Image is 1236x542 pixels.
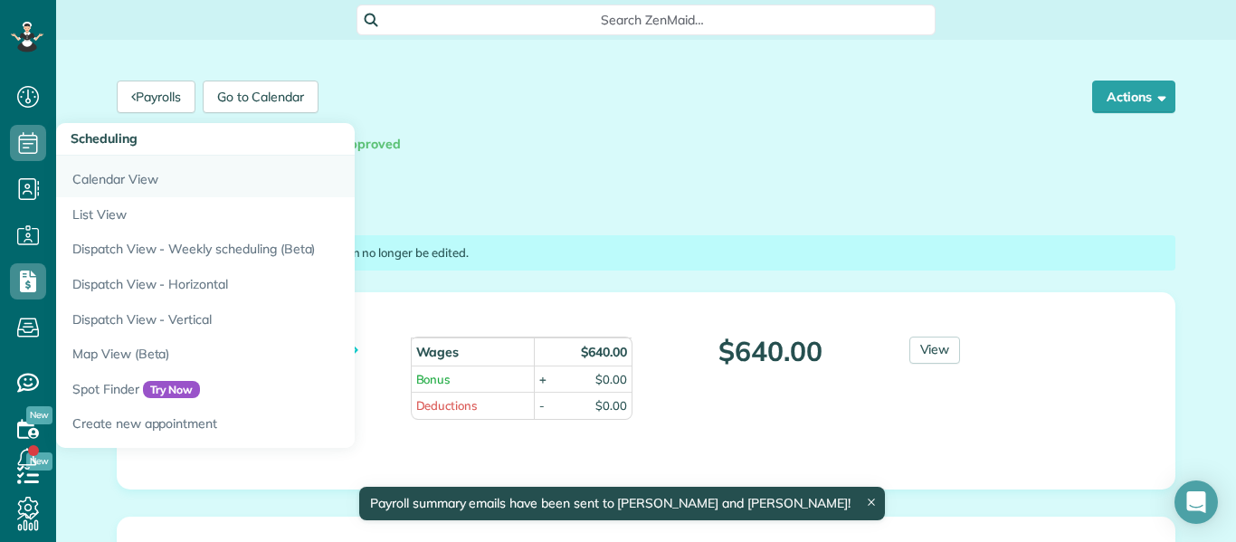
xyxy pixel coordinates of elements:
div: $0.00 [595,371,627,388]
div: - [539,397,545,414]
a: List View [56,197,509,233]
span: New [26,406,52,424]
strong: Wages [416,344,460,360]
div: This payroll has been approved and can no longer be edited. [117,235,1175,271]
a: Dispatch View - Weekly scheduling (Beta) [56,232,509,267]
small: Scheduled Hours: 6 hours Clocked Hours: 6 hours [117,189,1175,226]
strong: $640.00 [581,344,627,360]
a: View [909,337,961,364]
p: [DATE] - [DATE] [117,160,1175,185]
div: Open Intercom Messenger [1174,480,1218,524]
td: Deductions [411,392,535,419]
button: Actions [1092,81,1175,113]
a: Create new appointment [56,406,509,448]
p: $640.00 [660,337,882,366]
a: Payrolls [117,81,195,113]
span: Approved [328,128,408,160]
div: $0.00 [595,397,627,414]
td: Bonus [411,366,535,393]
span: Scheduling [71,130,138,147]
div: Payroll summary emails have been sent to [PERSON_NAME] and [PERSON_NAME]! [359,487,885,520]
a: Spot FinderTry Now [56,372,509,407]
a: Map View (Beta) [56,337,509,372]
a: Dispatch View - Horizontal [56,267,509,302]
a: Calendar View [56,156,509,197]
a: Dispatch View - Vertical [56,302,509,338]
div: + [539,371,547,388]
span: Try Now [143,381,201,399]
a: Go to Calendar [203,81,319,113]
